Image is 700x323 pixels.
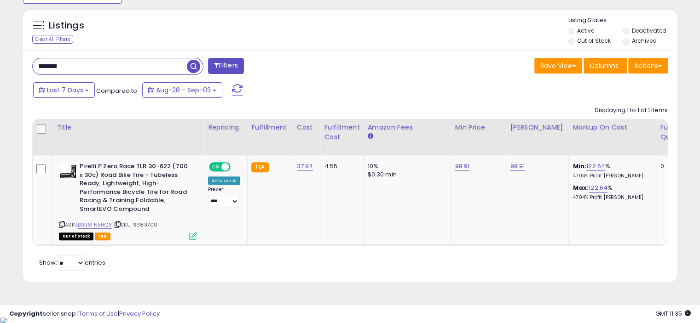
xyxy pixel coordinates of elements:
[119,309,160,318] a: Privacy Policy
[631,37,656,45] label: Archived
[324,123,359,142] div: Fulfillment Cost
[59,162,77,181] img: 41KYcMa+YDL._SL40_.jpg
[80,162,191,215] b: Pirelli P Zero Race TLR 30-622 (700 x 30c) Road Bike Tire - Tubeless Ready, Lightweight, High-Per...
[660,123,692,142] div: Fulfillable Quantity
[367,170,444,179] div: $0.30 min
[510,162,525,171] a: 98.91
[33,82,95,98] button: Last 7 Days
[569,119,656,155] th: The percentage added to the cost of goods (COGS) that forms the calculator for Min & Max prices.
[590,61,619,70] span: Columns
[455,162,469,171] a: 98.91
[595,106,668,115] div: Displaying 1 to 1 of 1 items
[584,58,627,74] button: Columns
[208,58,244,74] button: Filters
[32,35,73,44] div: Clear All Filters
[573,173,649,179] p: 47.04% Profit [PERSON_NAME]
[251,162,268,172] small: FBA
[573,183,589,192] b: Max:
[573,194,649,201] p: 47.04% Profit [PERSON_NAME]
[297,162,313,171] a: 37.94
[95,232,110,240] span: FBA
[251,123,289,132] div: Fulfillment
[59,162,197,239] div: ASIN:
[47,85,83,95] span: Last 7 Days
[156,85,211,95] span: Aug-28 - Sep-03
[577,27,594,34] label: Active
[297,123,317,132] div: Cost
[59,232,93,240] span: All listings that are currently out of stock and unavailable for purchase on Amazon
[655,309,691,318] span: 2025-09-11 11:35 GMT
[568,16,677,25] p: Listing States:
[142,82,222,98] button: Aug-28 - Sep-03
[324,162,356,170] div: 4.55
[9,309,43,318] strong: Copyright
[39,258,105,267] span: Show: entries
[113,221,157,228] span: | SKU: 3983700
[573,184,649,201] div: %
[9,310,160,318] div: seller snap | |
[208,176,240,185] div: Amazon AI
[210,163,221,171] span: ON
[573,162,586,170] b: Min:
[660,162,688,170] div: 0
[367,162,444,170] div: 10%
[49,19,84,32] h5: Listings
[577,37,611,45] label: Out of Stock
[586,162,605,171] a: 122.64
[57,123,200,132] div: Title
[628,58,668,74] button: Actions
[510,123,565,132] div: [PERSON_NAME]
[208,187,240,207] div: Preset:
[631,27,666,34] label: Deactivated
[573,162,649,179] div: %
[589,183,607,193] a: 122.64
[78,221,112,229] a: B0B6FN5NQ3
[534,58,582,74] button: Save View
[367,123,447,132] div: Amazon Fees
[455,123,502,132] div: Min Price
[79,309,118,318] a: Terms of Use
[573,123,652,132] div: Markup on Cost
[96,86,139,95] span: Compared to:
[208,123,243,132] div: Repricing
[367,132,373,141] small: Amazon Fees.
[229,163,244,171] span: OFF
